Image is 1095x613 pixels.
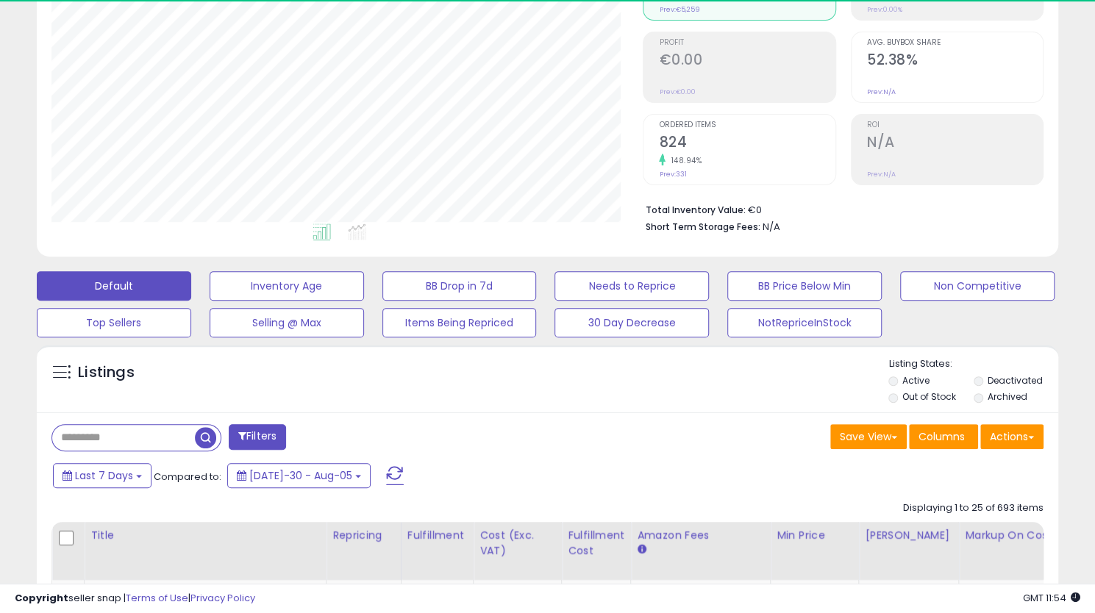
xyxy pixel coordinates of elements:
[154,470,221,484] span: Compared to:
[965,528,1092,543] div: Markup on Cost
[249,468,352,483] span: [DATE]-30 - Aug-05
[37,308,191,337] button: Top Sellers
[568,528,624,559] div: Fulfillment Cost
[332,528,395,543] div: Repricing
[865,528,952,543] div: [PERSON_NAME]
[659,170,686,179] small: Prev: 331
[867,51,1043,71] h2: 52.38%
[867,87,896,96] small: Prev: N/A
[37,271,191,301] button: Default
[988,390,1027,403] label: Archived
[727,308,882,337] button: NotRepriceInStock
[867,39,1043,47] span: Avg. Buybox Share
[659,87,695,96] small: Prev: €0.00
[53,463,151,488] button: Last 7 Days
[867,121,1043,129] span: ROI
[75,468,133,483] span: Last 7 Days
[645,204,745,216] b: Total Inventory Value:
[659,134,835,154] h2: 824
[229,424,286,450] button: Filters
[659,5,699,14] small: Prev: €5,259
[382,308,537,337] button: Items Being Repriced
[659,39,835,47] span: Profit
[867,134,1043,154] h2: N/A
[867,5,902,14] small: Prev: 0.00%
[666,155,702,166] small: 148.94%
[903,501,1044,515] div: Displaying 1 to 25 of 693 items
[190,591,255,605] a: Privacy Policy
[659,121,835,129] span: Ordered Items
[980,424,1044,449] button: Actions
[909,424,978,449] button: Columns
[902,390,956,403] label: Out of Stock
[645,200,1032,218] li: €0
[902,374,930,387] label: Active
[727,271,882,301] button: BB Price Below Min
[554,271,709,301] button: Needs to Reprice
[210,308,364,337] button: Selling @ Max
[919,429,965,444] span: Columns
[90,528,320,543] div: Title
[888,357,1058,371] p: Listing States:
[637,543,646,556] small: Amazon Fees.
[830,424,907,449] button: Save View
[988,374,1043,387] label: Deactivated
[407,528,467,543] div: Fulfillment
[762,220,780,234] span: N/A
[382,271,537,301] button: BB Drop in 7d
[479,528,555,559] div: Cost (Exc. VAT)
[126,591,188,605] a: Terms of Use
[15,592,255,606] div: seller snap | |
[637,528,764,543] div: Amazon Fees
[210,271,364,301] button: Inventory Age
[1023,591,1080,605] span: 2025-08-13 11:54 GMT
[227,463,371,488] button: [DATE]-30 - Aug-05
[554,308,709,337] button: 30 Day Decrease
[777,528,852,543] div: Min Price
[659,51,835,71] h2: €0.00
[15,591,68,605] strong: Copyright
[645,221,760,233] b: Short Term Storage Fees:
[867,170,896,179] small: Prev: N/A
[78,362,135,383] h5: Listings
[900,271,1055,301] button: Non Competitive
